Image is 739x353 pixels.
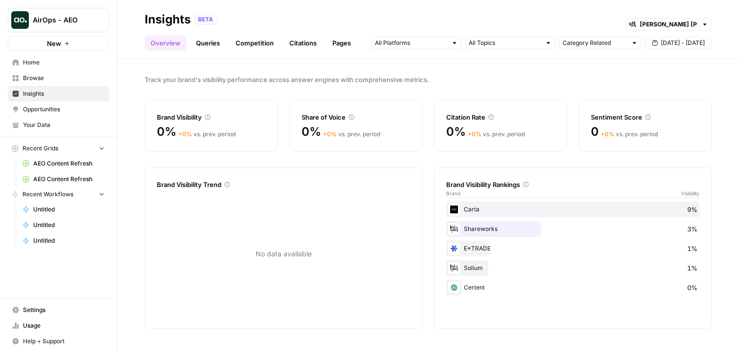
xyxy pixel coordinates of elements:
[448,223,460,235] img: m87i3pytwzu9d7629hz0batfjj1p
[8,86,109,102] a: Insights
[33,236,105,245] span: Untitled
[448,204,460,215] img: c35yeiwf0qjehltklbh57st2xhbo
[18,156,109,171] a: AEO Content Refresh
[195,15,217,24] div: BETA
[157,124,176,140] span: 0%
[687,244,697,253] span: 1%
[8,302,109,318] a: Settings
[681,189,699,197] span: Visibility
[23,58,105,67] span: Home
[8,8,109,32] button: Workspace: AirOps - AEO
[18,233,109,249] a: Untitled
[145,12,191,27] div: Insights
[446,241,699,256] div: E*TRADE
[661,39,705,47] span: [DATE] - [DATE]
[446,112,555,122] div: Citation Rate
[33,159,105,168] span: AEO Content Refresh
[23,105,105,114] span: Opportunities
[8,141,109,156] button: Recent Grids
[446,260,699,276] div: Solium
[23,321,105,330] span: Usage
[157,112,265,122] div: Brand Visibility
[23,337,105,346] span: Help + Support
[23,74,105,83] span: Browse
[230,35,280,51] a: Competition
[326,35,357,51] a: Pages
[33,175,105,184] span: AEO Content Refresh
[448,282,460,293] img: 2vxoi866l1l8xpaaavmhv0dzd8ba
[591,124,599,140] span: 0
[18,202,109,217] a: Untitled
[22,190,73,199] span: Recent Workflows
[446,180,699,189] div: Brand Visibility Rankings
[23,306,105,314] span: Settings
[8,55,109,70] a: Home
[190,35,226,51] a: Queries
[145,75,712,84] span: Track your brand's visibility performance across answer engines with comprehensive metrics.
[33,205,105,214] span: Untitled
[33,221,105,229] span: Untitled
[8,117,109,133] a: Your Data
[8,187,109,202] button: Recent Workflows
[446,124,466,140] span: 0%
[157,180,410,189] div: Brand Visibility Trend
[446,202,699,217] div: Carta
[448,262,460,274] img: gsu0kqis17fws64gusb3kkshz5m0
[323,130,380,139] div: vs. prev. period
[18,171,109,187] a: AEO Content Refresh
[448,243,460,254] img: f9jy1kbqirk62ko6bhaurha3fo9x
[446,189,460,197] span: Brand
[283,35,323,51] a: Citations
[640,20,697,29] input: Morgan Stanley at Work
[11,11,29,29] img: AirOps - AEO Logo
[601,130,614,138] span: + 0 %
[687,263,697,273] span: 1%
[601,130,658,139] div: vs. prev. period
[469,38,541,48] input: All Topics
[323,130,337,138] span: + 0 %
[22,144,58,153] span: Recent Grids
[178,130,236,139] div: vs. prev. period
[645,37,712,49] button: [DATE] - [DATE]
[157,191,410,316] div: No data available
[302,112,410,122] div: Share of Voice
[23,121,105,129] span: Your Data
[8,36,109,51] button: New
[47,39,61,48] span: New
[446,280,699,295] div: Certent
[687,283,697,292] span: 0%
[8,102,109,117] a: Opportunities
[23,89,105,98] span: Insights
[446,221,699,237] div: Shareworks
[687,205,697,214] span: 9%
[468,130,481,138] span: + 0 %
[591,112,699,122] div: Sentiment Score
[33,15,92,25] span: AirOps - AEO
[18,217,109,233] a: Untitled
[8,318,109,333] a: Usage
[687,224,697,234] span: 3%
[563,38,627,48] input: Category Related
[8,70,109,86] a: Browse
[302,124,321,140] span: 0%
[8,333,109,349] button: Help + Support
[468,130,525,139] div: vs. prev. period
[178,130,192,138] span: + 0 %
[375,38,447,48] input: All Platforms
[145,35,186,51] a: Overview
